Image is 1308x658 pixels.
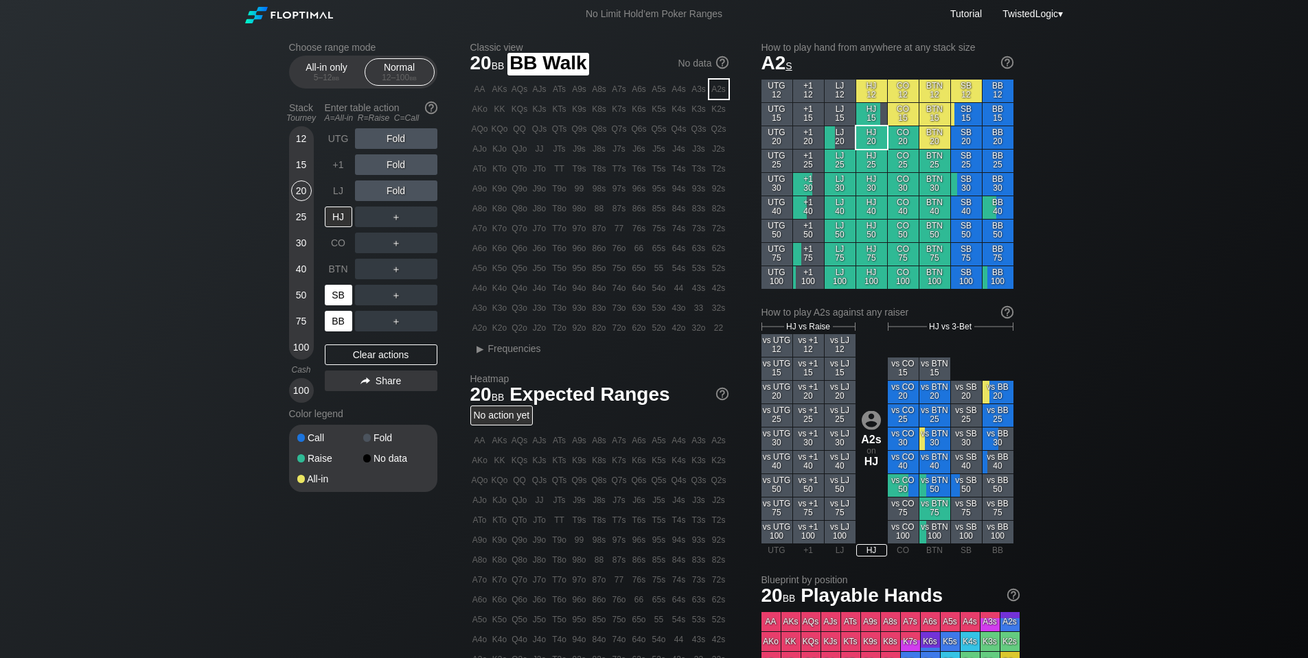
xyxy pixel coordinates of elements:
div: A8o [470,199,490,218]
div: J2s [709,139,728,158]
img: help.32db89a4.svg [715,55,730,70]
div: CO 40 [888,196,919,219]
div: 85o [590,259,609,278]
div: HJ 12 [856,80,887,102]
div: BB 15 [983,103,1013,126]
div: SB 30 [951,173,982,196]
div: AKo [470,99,490,119]
div: All-in only [295,59,358,85]
div: Q9o [510,179,529,198]
div: No Limit Hold’em Poker Ranges [565,8,743,23]
div: SB 75 [951,243,982,266]
div: 74o [610,279,629,298]
span: bb [409,73,417,82]
div: 66 [630,239,649,258]
div: 98o [570,199,589,218]
div: +1 50 [793,220,824,242]
div: QJs [530,119,549,139]
img: help.32db89a4.svg [1000,305,1015,320]
span: TwistedLogic [1002,8,1058,19]
div: 86o [590,239,609,258]
div: 52s [709,259,728,278]
div: 97s [610,179,629,198]
div: J3o [530,298,549,318]
div: How to play A2s against any raiser [761,307,1013,318]
div: BTN 25 [919,150,950,172]
div: HJ 75 [856,243,887,266]
div: +1 12 [793,80,824,102]
div: BTN 75 [919,243,950,266]
div: K8o [490,199,509,218]
div: T5s [650,159,669,178]
div: Q4o [510,279,529,298]
div: T9o [550,179,569,198]
div: J2o [530,318,549,338]
div: 83s [689,199,709,218]
div: +1 40 [793,196,824,219]
div: BTN 15 [919,103,950,126]
div: Call [297,433,363,443]
div: Q5s [650,119,669,139]
div: 54o [650,279,669,298]
div: AQs [510,80,529,99]
div: +1 15 [793,103,824,126]
div: BB 12 [983,80,1013,102]
div: HJ 25 [856,150,887,172]
div: +1 20 [793,126,824,149]
div: 72s [709,219,728,238]
div: HJ [325,207,352,227]
div: 12 – 100 [371,73,428,82]
div: 64o [630,279,649,298]
div: K7o [490,219,509,238]
div: 98s [590,179,609,198]
div: 87s [610,199,629,218]
div: Q7s [610,119,629,139]
div: HJ 20 [856,126,887,149]
div: 63s [689,239,709,258]
div: SB 50 [951,220,982,242]
span: bb [492,57,505,72]
div: 55 [650,259,669,278]
div: J4s [669,139,689,158]
div: +1 25 [793,150,824,172]
div: K9s [570,99,589,119]
div: 12 [291,128,312,149]
div: J3s [689,139,709,158]
div: A7s [610,80,629,99]
div: 50 [291,285,312,305]
div: +1 100 [793,266,824,289]
div: 53o [650,298,669,318]
h2: Classic view [470,42,728,53]
div: K4s [669,99,689,119]
div: 96s [630,179,649,198]
div: K2o [490,318,509,338]
div: 75o [610,259,629,278]
div: 75 [291,311,312,331]
div: J7o [530,219,549,238]
div: 32s [709,298,728,318]
div: SB 20 [951,126,982,149]
div: BTN 20 [919,126,950,149]
div: AKs [490,80,509,99]
div: A4o [470,279,490,298]
div: BTN 12 [919,80,950,102]
div: SB 25 [951,150,982,172]
img: help.32db89a4.svg [1000,55,1015,70]
div: 86s [630,199,649,218]
div: LJ 25 [825,150,856,172]
div: ＋ [355,207,437,227]
div: UTG 15 [761,103,792,126]
div: 96o [570,239,589,258]
div: T6s [630,159,649,178]
h2: Choose range mode [289,42,437,53]
div: Q8o [510,199,529,218]
div: 100 [291,380,312,401]
div: Fold [355,180,437,201]
div: 54s [669,259,689,278]
div: T4s [669,159,689,178]
div: A6o [470,239,490,258]
div: 73o [610,298,629,318]
img: help.32db89a4.svg [715,386,730,401]
div: LJ 12 [825,80,856,102]
div: 99 [570,179,589,198]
